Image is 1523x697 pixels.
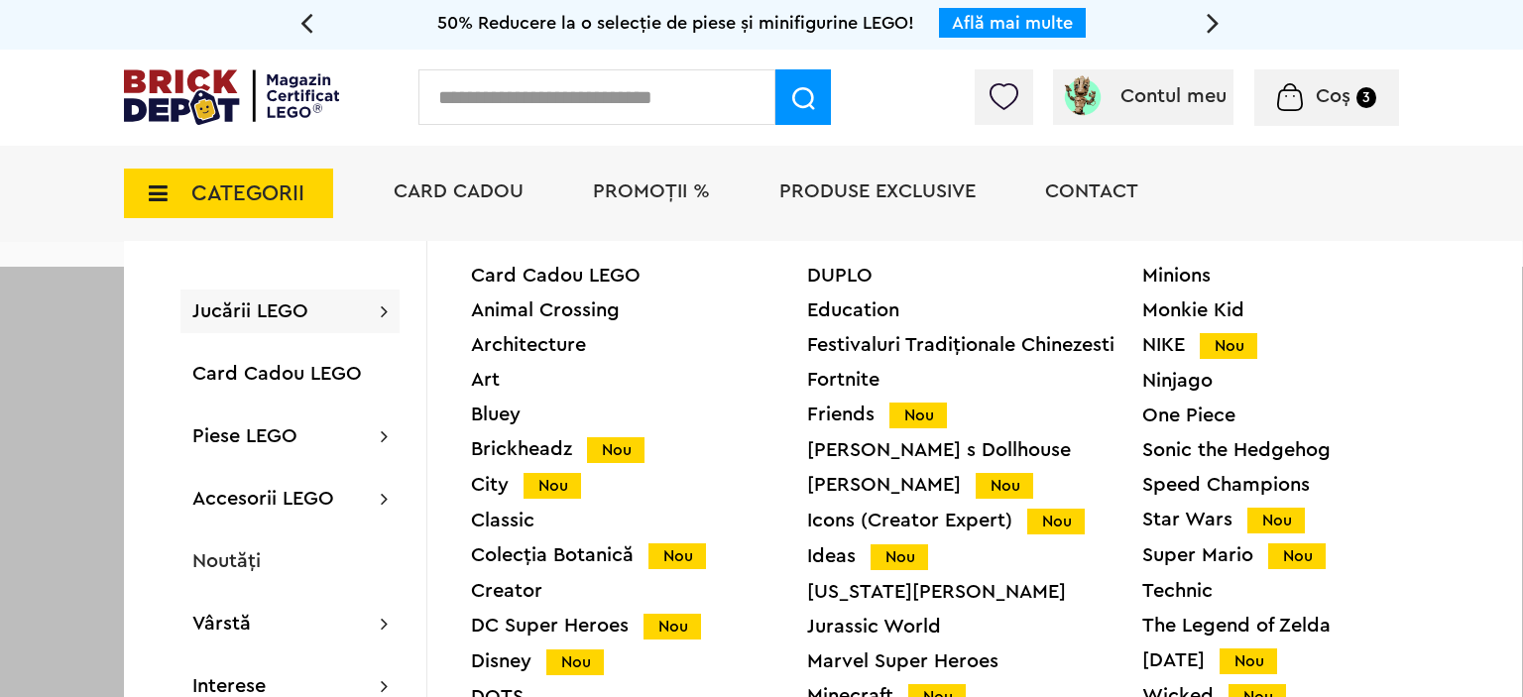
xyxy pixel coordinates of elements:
[471,266,807,286] a: Card Cadou LEGO
[471,300,807,320] a: Animal Crossing
[952,14,1073,32] a: Află mai multe
[1045,181,1138,201] a: Contact
[437,14,914,32] span: 50% Reducere la o selecție de piese și minifigurine LEGO!
[807,300,1143,320] a: Education
[394,181,524,201] a: Card Cadou
[1061,86,1227,106] a: Contul meu
[191,182,304,204] span: CATEGORII
[1120,86,1227,106] span: Contul meu
[593,181,710,201] a: PROMOȚII %
[1316,86,1350,106] span: Coș
[1142,300,1478,320] a: Monkie Kid
[1356,87,1376,108] small: 3
[807,266,1143,286] a: DUPLO
[192,301,308,321] a: Jucării LEGO
[1142,266,1478,286] a: Minions
[779,181,976,201] a: Produse exclusive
